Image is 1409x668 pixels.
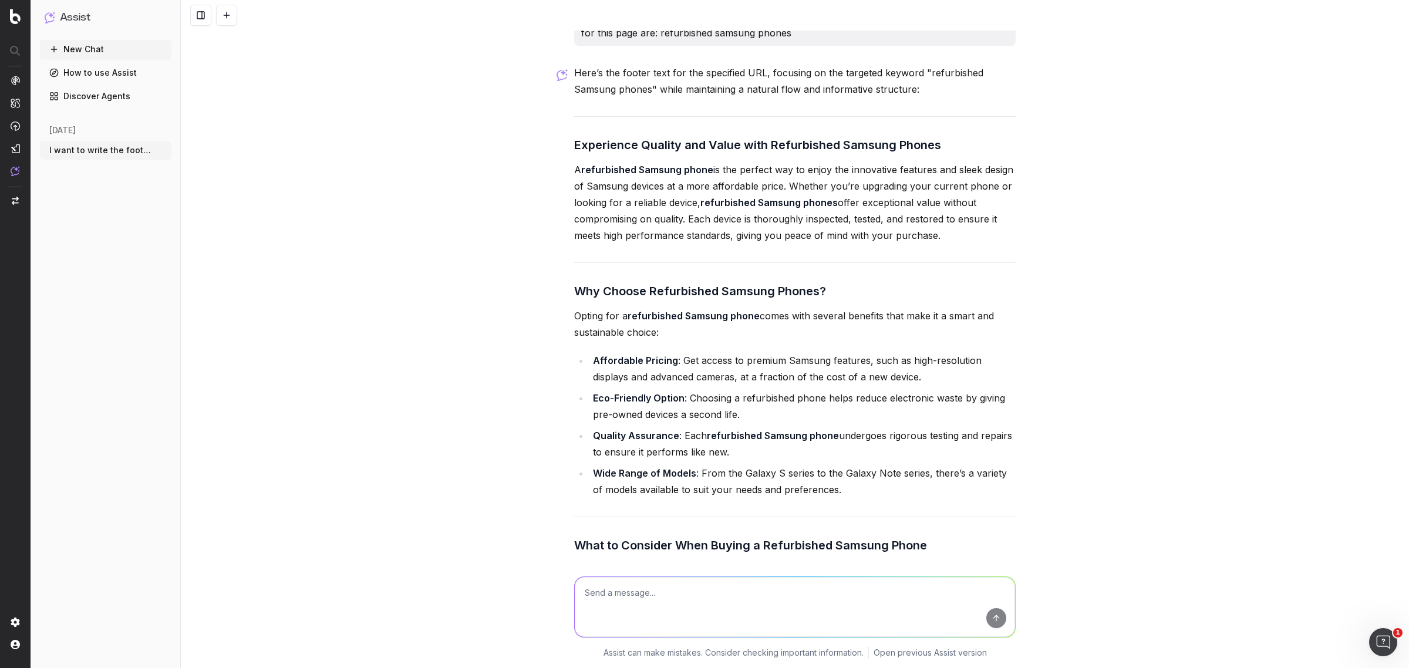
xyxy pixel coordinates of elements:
p: A is the perfect way to enjoy the innovative features and sleek design of Samsung devices at a mo... [574,161,1016,244]
img: Assist [11,166,20,176]
img: Analytics [11,76,20,85]
h3: What to Consider When Buying a Refurbished Samsung Phone [574,536,1016,555]
img: Botify logo [10,9,21,24]
strong: refurbished Samsung phone [581,164,713,176]
strong: Eco-Friendly Option [593,392,685,404]
p: Here’s the footer text for the specified URL, focusing on the targeted keyword "refurbished Samsu... [574,65,1016,97]
span: [DATE] [49,124,76,136]
img: My account [11,640,20,649]
span: 1 [1393,628,1403,637]
strong: refurbished Samsung phone [707,430,839,441]
img: Botify assist logo [557,69,568,81]
a: Discover Agents [40,87,171,106]
img: Switch project [12,197,19,205]
strong: Quality Assurance [593,430,679,441]
button: I want to write the footer text. The foo [40,141,171,160]
strong: Affordable Pricing [593,355,678,366]
p: Assist can make mistakes. Consider checking important information. [604,647,864,659]
li: : Each undergoes rigorous testing and repairs to ensure it performs like new. [589,427,1016,460]
li: : Choosing a refurbished phone helps reduce electronic waste by giving pre-owned devices a second... [589,390,1016,423]
strong: refurbished Samsung phones [700,197,838,208]
a: How to use Assist [40,63,171,82]
img: Studio [11,144,20,153]
img: Setting [11,618,20,627]
li: : Get access to premium Samsung features, such as high-resolution displays and advanced cameras, ... [589,352,1016,385]
strong: Wide Range of Models [593,467,696,479]
button: Assist [45,9,167,26]
p: When selecting a , keep these factors in mind to ensure you get the best value: [574,562,1016,595]
h3: Experience Quality and Value with Refurbished Samsung Phones [574,136,1016,154]
img: Activation [11,121,20,131]
li: : From the Galaxy S series to the Galaxy Note series, there’s a variety of models available to su... [589,465,1016,498]
p: Opting for a comes with several benefits that make it a smart and sustainable choice: [574,308,1016,340]
span: I want to write the footer text. The foo [49,144,153,156]
button: New Chat [40,40,171,59]
h3: Why Choose Refurbished Samsung Phones? [574,282,1016,301]
h1: Assist [60,9,90,26]
a: Open previous Assist version [874,647,987,659]
strong: refurbished Samsung phone [628,310,760,322]
iframe: Intercom live chat [1369,628,1397,656]
img: Assist [45,12,55,23]
img: Intelligence [11,98,20,108]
